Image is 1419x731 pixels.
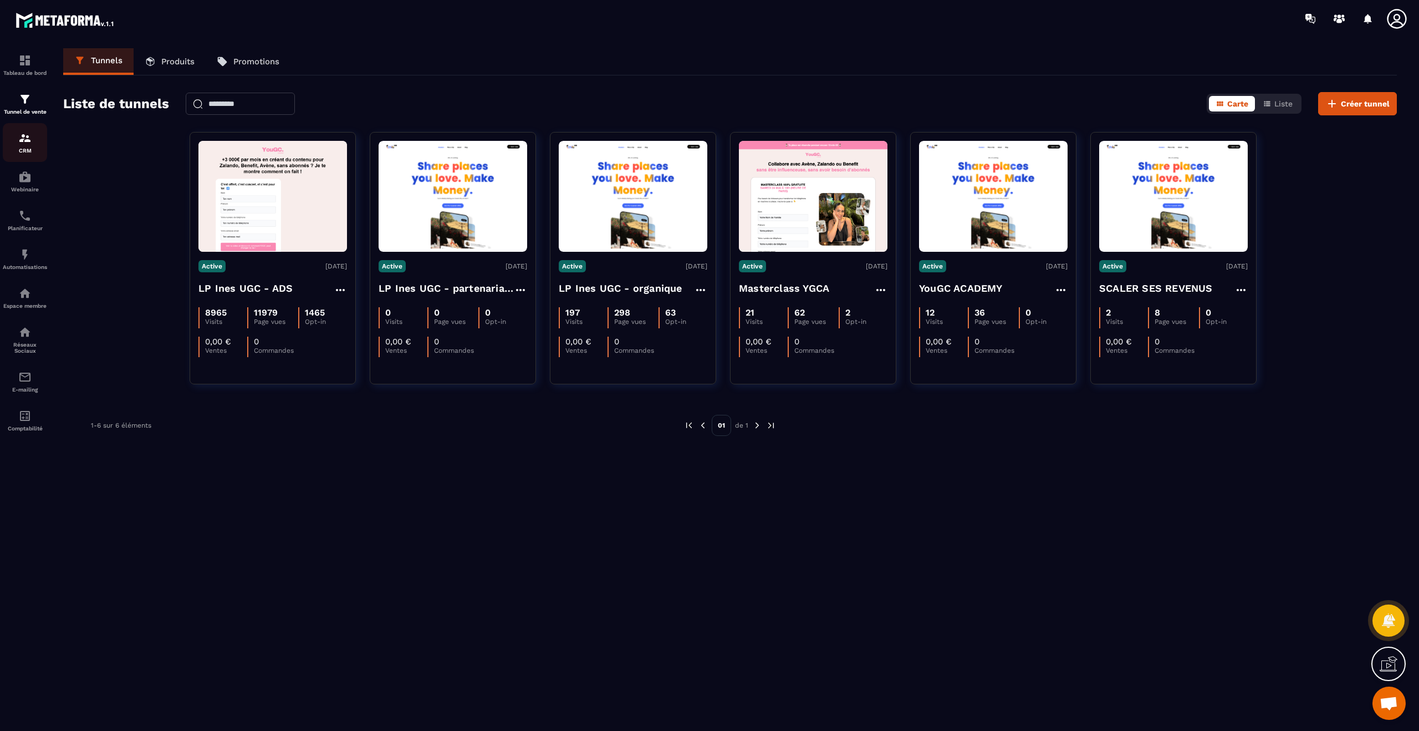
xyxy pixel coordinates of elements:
[16,10,115,30] img: logo
[161,57,195,67] p: Produits
[3,162,47,201] a: automationsautomationsWebinaire
[91,55,122,65] p: Tunnels
[665,318,707,326] p: Opt-in
[746,337,772,347] p: 0,00 €
[385,307,391,318] p: 0
[3,303,47,309] p: Espace membre
[926,337,952,347] p: 0,00 €
[233,57,279,67] p: Promotions
[3,278,47,317] a: automationsautomationsEspace membre
[3,362,47,401] a: emailemailE-mailing
[794,347,836,354] p: Commandes
[794,337,799,347] p: 0
[1206,318,1248,326] p: Opt-in
[385,347,427,354] p: Ventes
[254,337,259,347] p: 0
[18,131,32,145] img: formation
[1106,307,1111,318] p: 2
[3,186,47,192] p: Webinaire
[3,342,47,354] p: Réseaux Sociaux
[614,307,630,318] p: 298
[739,141,887,252] img: image
[3,317,47,362] a: social-networksocial-networkRéseaux Sociaux
[506,262,527,270] p: [DATE]
[63,93,169,115] h2: Liste de tunnels
[565,347,608,354] p: Ventes
[1099,144,1248,249] img: image
[18,287,32,300] img: automations
[1155,347,1197,354] p: Commandes
[385,337,411,347] p: 0,00 €
[866,262,887,270] p: [DATE]
[1046,262,1068,270] p: [DATE]
[3,425,47,432] p: Comptabilité
[559,260,586,272] p: Active
[254,318,298,326] p: Page vues
[3,401,47,440] a: accountantaccountantComptabilité
[974,318,1018,326] p: Page vues
[3,148,47,154] p: CRM
[1318,92,1397,115] button: Créer tunnel
[794,307,805,318] p: 62
[565,307,580,318] p: 197
[1227,99,1248,108] span: Carte
[18,370,32,384] img: email
[305,318,347,326] p: Opt-in
[766,420,776,430] img: next
[746,307,754,318] p: 21
[1099,260,1126,272] p: Active
[698,420,708,430] img: prev
[926,307,935,318] p: 12
[305,307,325,318] p: 1465
[1099,281,1213,296] h4: SCALER SES REVENUS
[614,337,619,347] p: 0
[485,318,527,326] p: Opt-in
[746,347,788,354] p: Ventes
[18,248,32,261] img: automations
[974,347,1017,354] p: Commandes
[735,421,748,430] p: de 1
[746,318,788,326] p: Visits
[3,123,47,162] a: formationformationCRM
[919,281,1003,296] h4: YouGC ACADEMY
[3,264,47,270] p: Automatisations
[3,109,47,115] p: Tunnel de vente
[919,260,946,272] p: Active
[1341,98,1390,109] span: Créer tunnel
[434,347,476,354] p: Commandes
[379,281,514,296] h4: LP Ines UGC - partenariat- Lise
[565,337,591,347] p: 0,00 €
[926,347,968,354] p: Ventes
[1155,337,1160,347] p: 0
[1209,96,1255,111] button: Carte
[134,48,206,75] a: Produits
[205,318,247,326] p: Visits
[1106,347,1148,354] p: Ventes
[379,260,406,272] p: Active
[1256,96,1299,111] button: Liste
[206,48,290,75] a: Promotions
[3,387,47,393] p: E-mailing
[18,170,32,184] img: automations
[559,144,707,249] img: image
[1206,307,1211,318] p: 0
[205,337,231,347] p: 0,00 €
[198,260,226,272] p: Active
[434,307,440,318] p: 0
[739,260,766,272] p: Active
[18,409,32,423] img: accountant
[1025,318,1068,326] p: Opt-in
[1155,318,1198,326] p: Page vues
[18,209,32,222] img: scheduler
[752,420,762,430] img: next
[684,420,694,430] img: prev
[3,240,47,278] a: automationsautomationsAutomatisations
[1155,307,1160,318] p: 8
[919,144,1068,249] img: image
[614,347,656,354] p: Commandes
[198,141,347,252] img: image
[3,201,47,240] a: schedulerschedulerPlanificateur
[614,318,658,326] p: Page vues
[1372,687,1406,720] a: Open chat
[325,262,347,270] p: [DATE]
